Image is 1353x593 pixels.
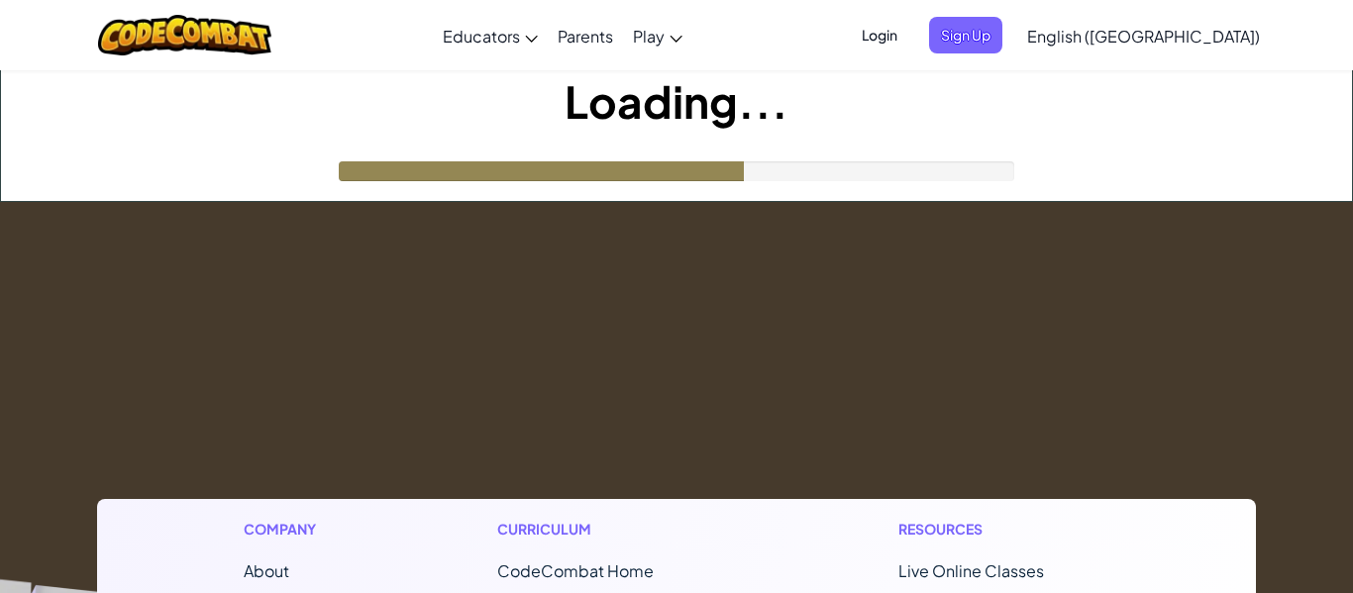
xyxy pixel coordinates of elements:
[244,560,289,581] a: About
[433,9,548,62] a: Educators
[1,70,1352,132] h1: Loading...
[244,519,336,540] h1: Company
[1027,26,1260,47] span: English ([GEOGRAPHIC_DATA])
[898,560,1044,581] a: Live Online Classes
[929,17,1002,53] button: Sign Up
[497,560,654,581] span: CodeCombat Home
[98,15,271,55] img: CodeCombat logo
[623,9,692,62] a: Play
[898,519,1109,540] h1: Resources
[443,26,520,47] span: Educators
[850,17,909,53] button: Login
[633,26,665,47] span: Play
[1017,9,1270,62] a: English ([GEOGRAPHIC_DATA])
[497,519,737,540] h1: Curriculum
[548,9,623,62] a: Parents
